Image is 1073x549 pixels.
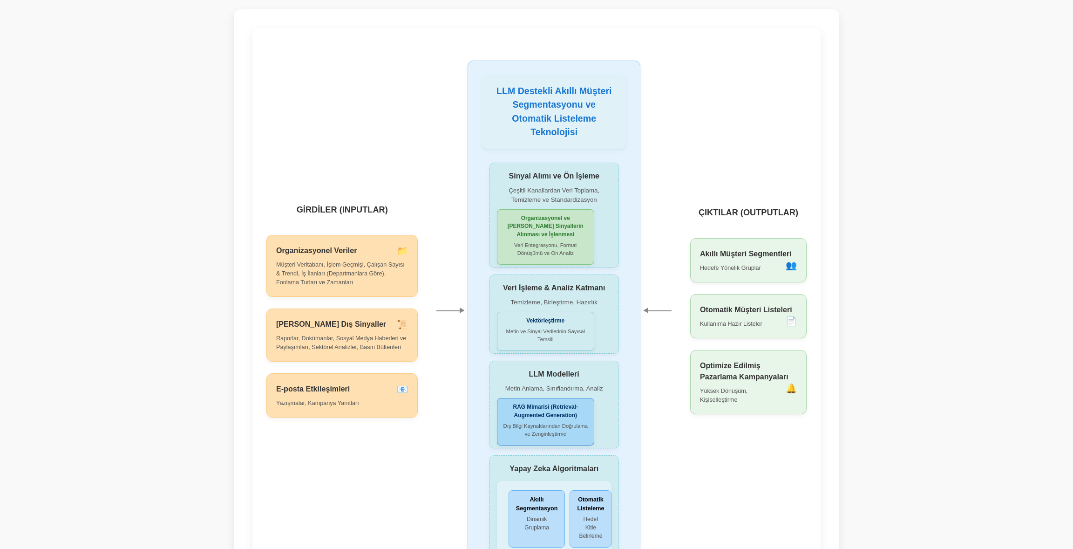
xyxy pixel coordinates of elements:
[276,245,408,256] h3: Organizasyonel Veriler
[497,298,611,307] p: Temizleme, Birleştirme, Hazırlık
[497,170,611,181] h3: Sinyal Alımı ve Ön İşleme
[276,334,408,352] p: Raporlar, Dokümanlar, Sosyal Medya Haberleri ve Paylaşımları, Sektörel Analizler, Basın Bültenleri
[516,515,558,532] p: Dinamik Gruplama
[276,261,408,287] p: Müşteri Veritabanı, İşlem Geçmişi, Çalışan Sayısı & Trendi, İş İlanları (Departmanlara Göre), Fon...
[786,382,797,396] span: 🔔
[700,360,797,382] h3: Optimize Edilmiş Pazarlama Kampanyaları
[266,204,418,216] div: GİRDİLER (INPUTLAR)
[502,422,589,438] p: Dış Bilgi Kaynaklarından Doğrulama ve Zenginleştirme
[690,206,807,219] div: ÇIKTILAR (OUTPUTLAR)
[276,318,408,329] h3: [PERSON_NAME] Dış Sinyaller
[700,248,797,259] h3: Akıllı Müşteri Segmentleri
[497,368,611,379] h3: LLM Modelleri
[497,186,611,205] p: Çeşitli Kanallardan Veri Toplama, Temizleme ve Standardizasyon
[502,317,589,325] strong: Vektörleştirme
[577,515,604,541] p: Hedef Kitle Belirleme
[482,75,626,149] div: LLM Destekli Akıllı Müşteri Segmentasyonu ve Otomatik Listeleme Teknolojisi
[502,328,589,343] p: Metin ve Sinyal Verilerinin Sayısal Temsili
[700,264,797,273] p: Hedefe Yönelik Gruplar
[516,496,558,512] strong: Akıllı Segmentasyon
[577,496,604,512] strong: Otomatik Listeleme
[497,282,611,293] h3: Veri İşleme & Analiz Katmanı
[786,259,797,273] span: 👥
[276,399,408,408] p: Yazışmalar, Kampanya Yanıtları
[497,463,611,474] h3: Yapay Zeka Algoritmaları
[276,383,408,394] h3: E-posta Etkileşimleri
[502,241,589,257] p: Veri Entegrasyonu, Format Dönüşümü ve Ön Analiz
[786,315,797,329] span: 📄
[397,245,408,258] span: 📁
[397,318,408,332] span: 📜
[397,383,408,397] span: 📧
[700,387,797,405] p: Yüksek Dönüşüm, Kişiselleştirme
[700,320,797,329] p: Kullanıma Hazır Listeler
[700,304,797,315] h3: Otomatik Müşteri Listeleri
[497,384,611,393] p: Metin Anlama, Sınıflandırma, Analiz
[502,214,589,240] strong: Organizasyonel ve [PERSON_NAME] Sinyallerin Alınması ve İşlenmesi
[502,403,589,420] strong: RAG Mimarisi (Retrieval-Augmented Generation)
